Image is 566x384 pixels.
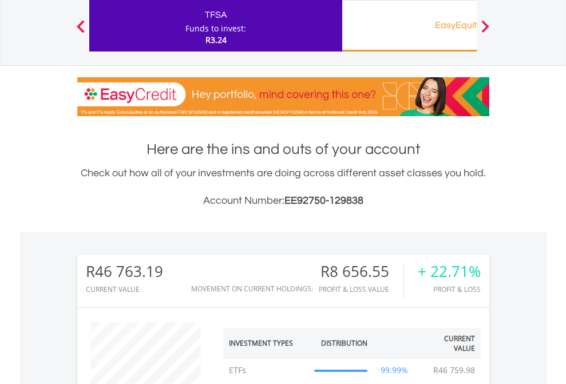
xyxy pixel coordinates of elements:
td: 99.99% [373,359,416,382]
th: Current Value [416,328,481,359]
div: R46 763.19 [86,263,163,280]
div: TFSA [96,7,335,23]
div: Movement on Current Holdings: [191,285,313,292]
div: Distribution [321,338,367,348]
td: ETFs [223,359,309,382]
div: CURRENT VALUE [86,286,163,293]
img: EasyCredit Promotion Banner [77,77,489,116]
th: Investment Types [223,328,309,359]
div: + 22.71% [418,263,481,280]
div: Funds to invest: [185,23,246,34]
button: Previous [69,26,92,37]
div: Profit & Loss Value [319,286,403,293]
button: Next [474,26,497,37]
span: R3.24 [205,34,227,45]
div: Profit & Loss [418,286,481,293]
td: R46 759.98 [428,359,481,382]
h3: Account Number: [77,193,489,209]
h1: Here are the ins and outs of your account [77,139,489,160]
span: EE92750-129838 [284,195,363,206]
div: Check out how all of your investments are doing across different asset classes you hold. [77,165,489,209]
div: R8 656.55 [319,263,403,280]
